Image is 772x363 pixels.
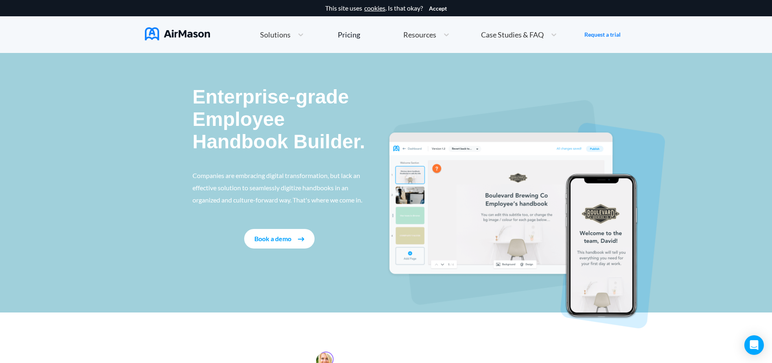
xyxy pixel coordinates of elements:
[192,86,367,153] p: Enterprise-grade Employee Handbook Builder.
[145,27,210,40] img: AirMason Logo
[429,5,447,12] button: Accept cookies
[744,335,764,355] div: Open Intercom Messenger
[481,31,544,38] span: Case Studies & FAQ
[338,27,360,42] a: Pricing
[403,31,436,38] span: Resources
[260,31,291,38] span: Solutions
[338,31,360,38] div: Pricing
[364,4,385,12] a: cookies
[386,100,665,328] img: handbook intro
[584,31,621,39] a: Request a trial
[244,229,315,249] button: Book a demo
[192,169,367,206] p: Companies are embracing digital transformation, but lack an effective solution to seamlessly digi...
